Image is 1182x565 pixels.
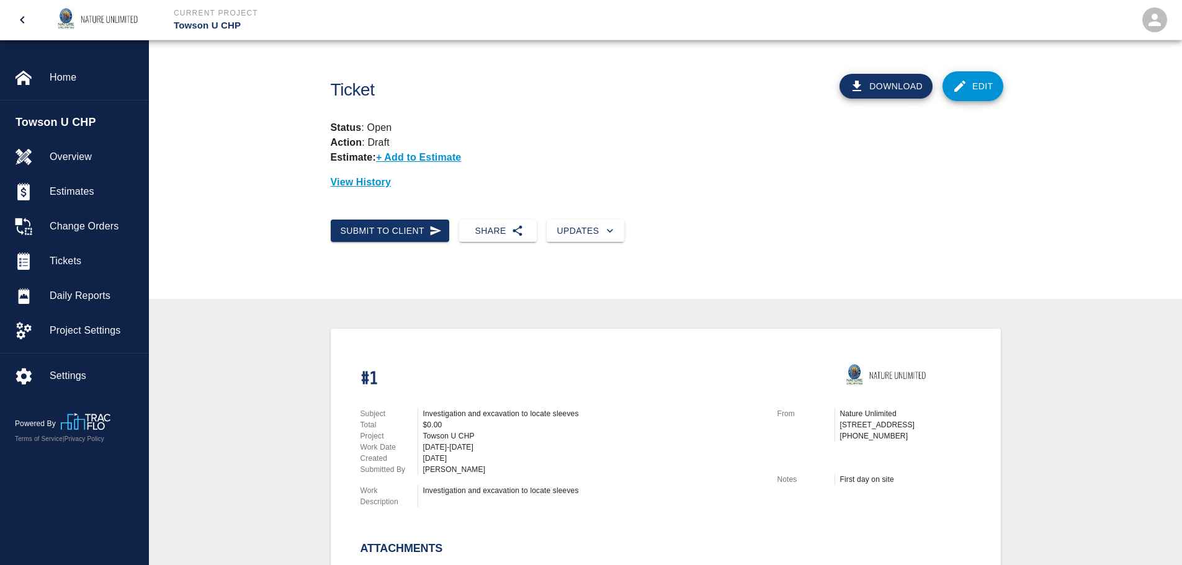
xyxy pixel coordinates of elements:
[331,220,450,242] button: Submit to Client
[777,408,835,419] p: From
[840,419,971,430] p: [STREET_ADDRESS]
[423,464,763,475] div: [PERSON_NAME]
[777,474,835,485] p: Notes
[360,368,763,390] h1: #1
[360,453,418,464] p: Created
[50,184,138,199] span: Estimates
[174,7,658,19] p: Current Project
[331,122,362,133] strong: Status
[360,542,443,556] h2: Attachments
[1120,505,1182,565] iframe: Chat Widget
[423,430,763,442] div: Towson U CHP
[423,419,763,430] div: $0.00
[50,368,138,383] span: Settings
[360,408,418,419] p: Subject
[50,70,138,85] span: Home
[360,430,418,442] p: Project
[65,435,104,442] a: Privacy Policy
[331,120,1001,135] p: : Open
[840,430,971,442] p: [PHONE_NUMBER]
[174,19,658,33] p: Towson U CHP
[360,419,418,430] p: Total
[423,442,763,453] div: [DATE]-[DATE]
[360,442,418,453] p: Work Date
[16,114,142,131] span: Towson U CHP
[51,2,149,37] img: Nature Unlimited
[61,413,110,430] img: TracFlo
[423,408,763,419] div: Investigation and excavation to locate sleeves
[840,474,971,485] div: First day on site
[839,358,938,393] img: Nature Unlimited
[360,464,418,475] p: Submitted By
[7,5,37,35] button: open drawer
[360,485,418,507] p: Work Description
[423,485,763,496] div: Investigation and excavation to locate sleeves
[942,71,1003,101] a: Edit
[840,408,971,419] p: Nature Unlimited
[15,435,63,442] a: Terms of Service
[50,219,138,234] span: Change Orders
[331,175,1001,190] p: View History
[547,220,624,242] button: Updates
[63,435,65,442] span: |
[331,137,362,148] strong: Action
[50,323,138,338] span: Project Settings
[459,220,537,242] button: Share
[839,74,933,99] button: Download
[50,254,138,269] span: Tickets
[50,149,138,164] span: Overview
[376,152,462,162] p: + Add to Estimate
[331,137,390,148] p: : Draft
[15,418,61,429] p: Powered By
[331,152,376,162] strong: Estimate:
[50,288,138,303] span: Daily Reports
[423,453,763,464] div: [DATE]
[331,80,717,100] h1: Ticket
